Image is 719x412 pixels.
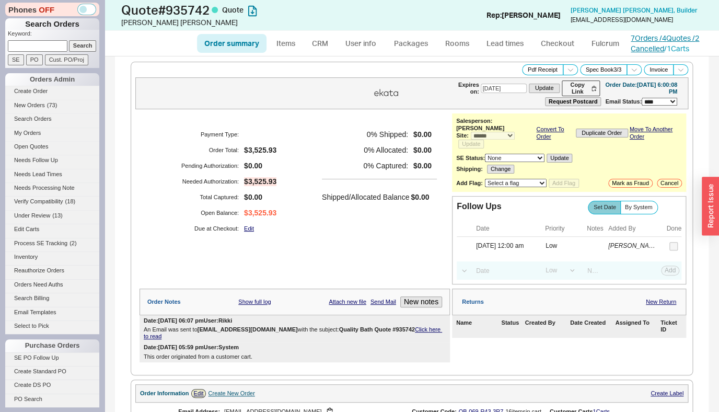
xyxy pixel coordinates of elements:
button: Invoice [644,64,674,75]
a: Open Quotes [5,141,99,152]
a: Edit [191,389,206,398]
input: Date [470,264,537,278]
div: [PERSON_NAME] [PERSON_NAME] [121,17,362,28]
span: $3,525.93 [244,146,276,155]
h5: Shipped/Allocated Balance [322,190,409,204]
a: Search Billing [5,293,99,304]
a: Create Order [5,86,99,97]
span: Expires on: [451,82,479,95]
h5: Order Total: [153,142,239,158]
span: Needs Processing Note [14,185,75,191]
span: Invoice [650,66,668,73]
a: PO Search [5,394,99,405]
a: Edit [244,225,254,232]
a: Send Mail [370,299,396,305]
a: New Return [646,299,676,305]
span: Under Review [14,212,50,219]
div: Assigned To [615,319,658,333]
div: Priority [545,225,579,232]
div: Name [456,319,499,333]
a: Edit Carts [5,224,99,235]
h5: Needed Authorization: [153,174,239,189]
a: New Orders(73) [5,100,99,111]
a: Rooms [437,34,477,53]
a: Order summary [197,34,266,53]
a: Create Label [651,390,683,396]
div: Date: [DATE] 06:07 pm User: Rikki [144,317,232,324]
button: Update [547,154,572,163]
b: [EMAIL_ADDRESS][DOMAIN_NAME] [198,326,298,333]
a: Checkout [534,34,582,53]
div: Purchase Orders [5,339,99,352]
a: SE PO Follow Up [5,352,99,363]
a: Items [269,34,303,53]
a: Packages [386,34,435,53]
h5: Pending Authorization: [153,158,239,174]
div: Date: [DATE] 05:59 pm User: System [144,344,239,351]
span: Email Status: [605,98,642,105]
div: Done [666,225,681,232]
a: 7Orders /4Quotes /2 Cancelled [631,33,699,53]
div: Phones [5,3,99,16]
a: Search Orders [5,113,99,124]
span: $0.00 [413,130,432,139]
h5: 0 % Captured: [322,158,408,174]
span: OFF [39,4,54,15]
span: Cancel [660,180,678,187]
b: Add Flag: [456,180,483,186]
span: Verify Compatibility [14,198,63,204]
div: Date Created [570,319,613,333]
a: Click here to read [144,326,442,339]
a: Needs Processing Note [5,182,99,193]
span: Process SE Tracking [14,240,67,246]
input: Cust. PO/Proj [45,54,88,65]
div: Rep: [PERSON_NAME] [486,10,561,20]
a: Verify Compatibility(18) [5,196,99,207]
a: Inventory [5,251,99,262]
button: Duplicate Order [576,129,628,138]
div: Notes [587,225,606,232]
a: Needs Lead Times [5,169,99,180]
input: SE [8,54,24,65]
a: Reauthorize Orders [5,265,99,276]
span: Spec Book 3 / 3 [586,66,622,73]
a: Orders Need Auths [5,279,99,290]
button: Change [487,165,515,174]
div: Ticket ID [660,319,682,333]
a: Fulcrum [584,34,627,53]
input: Search [69,40,97,51]
a: Process SE Tracking(2) [5,238,99,249]
h5: Total Captured: [153,189,239,205]
input: Note [582,264,606,278]
div: Order Notes [147,299,181,305]
button: Spec Book3/3 [580,64,628,75]
span: $0.00 [244,193,276,202]
a: Email Templates [5,307,99,318]
a: Convert To Order [536,126,574,140]
button: Request Postcard [545,97,601,106]
b: Site: [456,132,469,139]
div: This order originated from a customer cart. [144,353,446,360]
span: Quote [222,5,243,14]
b: Quality Bath Quote #935742 [339,326,415,333]
p: Keyword: [8,30,99,40]
span: $0.00 [411,193,429,201]
b: Request Postcard [549,98,598,105]
a: Create DS PO [5,380,99,391]
span: Set Date [594,204,616,211]
span: ( 13 ) [52,212,63,219]
b: Shipping: [456,166,483,173]
div: Follow Ups [457,202,501,211]
button: Cancel [657,179,682,188]
span: ( 18 ) [65,198,76,204]
div: [PERSON_NAME] [608,242,656,249]
a: Select to Pick [5,321,99,331]
button: Update [529,84,560,93]
button: Copy Link [562,81,600,96]
span: $0.00 [413,162,432,170]
h1: Search Orders [5,18,99,30]
div: low [546,242,579,249]
button: Mark as Fraud [608,179,653,188]
a: User info [338,34,384,53]
div: Create New Order [208,390,254,397]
